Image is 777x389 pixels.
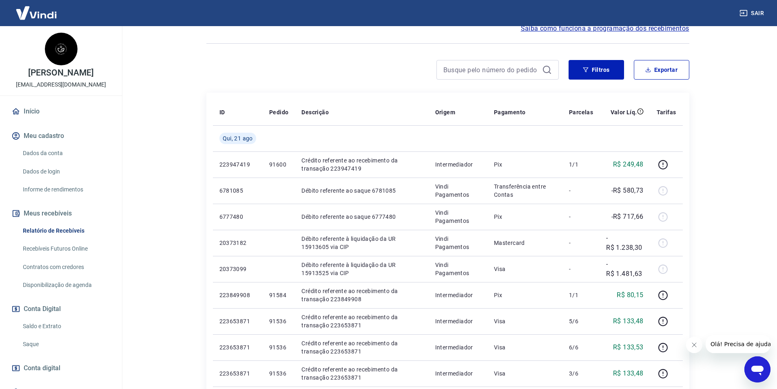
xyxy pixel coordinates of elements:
p: Crédito referente ao recebimento da transação 223653871 [301,365,422,382]
a: Contratos com credores [20,259,112,276]
p: 6777480 [219,213,256,221]
p: 223653871 [219,317,256,325]
p: Vindi Pagamentos [435,235,481,251]
button: Conta Digital [10,300,112,318]
p: 223947419 [219,160,256,169]
p: Valor Líq. [611,108,637,116]
span: Olá! Precisa de ajuda? [5,6,69,12]
p: R$ 80,15 [617,290,643,300]
p: 20373182 [219,239,256,247]
p: Visa [494,343,556,351]
p: Crédito referente ao recebimento da transação 223947419 [301,156,422,173]
p: Pix [494,291,556,299]
p: 91600 [269,160,288,169]
p: Débito referente ao saque 6777480 [301,213,422,221]
a: Dados da conta [20,145,112,162]
p: Visa [494,369,556,378]
p: R$ 133,48 [613,316,644,326]
p: -R$ 580,73 [611,186,644,196]
p: -R$ 717,66 [611,212,644,222]
p: 1/1 [569,160,593,169]
input: Busque pelo número do pedido [443,64,539,76]
p: 5/6 [569,317,593,325]
a: Saldo e Extrato [20,318,112,335]
p: Crédito referente ao recebimento da transação 223849908 [301,287,422,303]
button: Filtros [569,60,624,80]
a: Conta digital [10,359,112,377]
p: 1/1 [569,291,593,299]
button: Meu cadastro [10,127,112,145]
button: Exportar [634,60,689,80]
p: Intermediador [435,317,481,325]
a: Saiba como funciona a programação dos recebimentos [521,24,689,33]
img: Vindi [10,0,63,25]
p: 20373099 [219,265,256,273]
p: - [569,213,593,221]
p: Origem [435,108,455,116]
p: 91536 [269,343,288,351]
a: Início [10,102,112,120]
p: 223849908 [219,291,256,299]
p: 6/6 [569,343,593,351]
p: Vindi Pagamentos [435,209,481,225]
p: Crédito referente ao recebimento da transação 223653871 [301,313,422,329]
p: 223653871 [219,343,256,351]
p: R$ 133,48 [613,369,644,378]
p: Vindi Pagamentos [435,261,481,277]
p: 91584 [269,291,288,299]
button: Sair [738,6,767,21]
iframe: Mensagem da empresa [706,335,770,353]
span: Qui, 21 ago [223,134,253,142]
p: 3/6 [569,369,593,378]
a: Informe de rendimentos [20,181,112,198]
p: Crédito referente ao recebimento da transação 223653871 [301,339,422,356]
p: Pedido [269,108,288,116]
button: Meus recebíveis [10,205,112,222]
p: - [569,187,593,195]
p: Visa [494,265,556,273]
img: b5e33111-34ac-49f4-b4a7-cf72cf069c64.jpeg [45,33,77,65]
p: 91536 [269,369,288,378]
span: Conta digital [24,362,60,374]
p: [PERSON_NAME] [28,69,93,77]
p: Visa [494,317,556,325]
p: Pix [494,213,556,221]
p: 6781085 [219,187,256,195]
p: Débito referente à liquidação da UR 15913525 via CIP [301,261,422,277]
p: Intermediador [435,160,481,169]
p: Intermediador [435,369,481,378]
a: Saque [20,336,112,353]
p: Pix [494,160,556,169]
p: 223653871 [219,369,256,378]
p: Transferência entre Contas [494,182,556,199]
p: - [569,239,593,247]
p: ID [219,108,225,116]
iframe: Fechar mensagem [686,337,702,353]
iframe: Botão para abrir a janela de mensagens [744,356,770,382]
p: -R$ 1.238,30 [606,233,643,253]
a: Disponibilização de agenda [20,277,112,293]
p: R$ 249,48 [613,160,644,169]
p: Descrição [301,108,329,116]
p: Débito referente à liquidação da UR 15913605 via CIP [301,235,422,251]
a: Relatório de Recebíveis [20,222,112,239]
p: Vindi Pagamentos [435,182,481,199]
p: Pagamento [494,108,526,116]
a: Dados de login [20,163,112,180]
p: Parcelas [569,108,593,116]
p: Débito referente ao saque 6781085 [301,187,422,195]
p: Tarifas [657,108,676,116]
p: [EMAIL_ADDRESS][DOMAIN_NAME] [16,80,106,89]
p: R$ 133,53 [613,342,644,352]
p: - [569,265,593,273]
a: Recebíveis Futuros Online [20,240,112,257]
p: Intermediador [435,291,481,299]
p: -R$ 1.481,63 [606,259,643,279]
p: 91536 [269,317,288,325]
p: Mastercard [494,239,556,247]
p: Intermediador [435,343,481,351]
